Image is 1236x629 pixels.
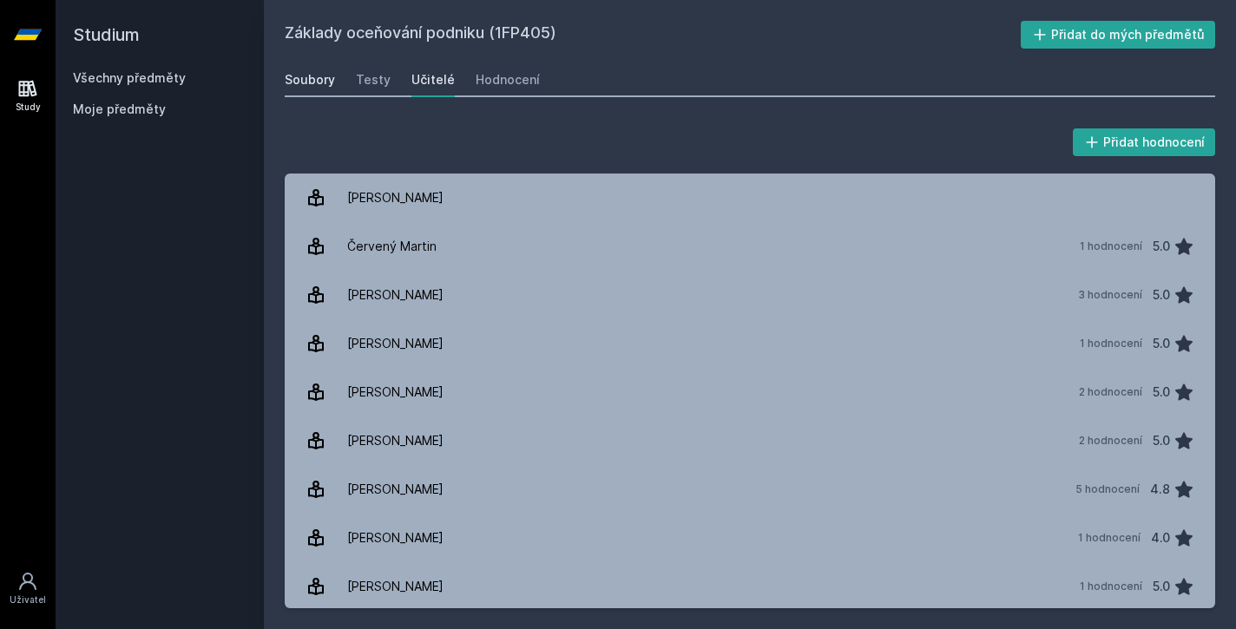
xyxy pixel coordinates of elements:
[10,593,46,606] div: Uživatel
[73,70,186,85] a: Všechny předměty
[285,71,335,88] div: Soubory
[347,278,444,312] div: [PERSON_NAME]
[347,569,444,604] div: [PERSON_NAME]
[16,101,41,114] div: Study
[1080,580,1142,593] div: 1 hodnocení
[356,71,391,88] div: Testy
[3,69,52,122] a: Study
[1021,21,1216,49] button: Přidat do mých předmětů
[1075,482,1140,496] div: 5 hodnocení
[73,101,166,118] span: Moje předměty
[1080,337,1142,351] div: 1 hodnocení
[1153,229,1170,264] div: 5.0
[1078,531,1141,545] div: 1 hodnocení
[3,562,52,615] a: Uživatel
[1151,521,1170,555] div: 4.0
[285,368,1215,416] a: [PERSON_NAME] 2 hodnocení 5.0
[411,71,455,88] div: Učitelé
[285,319,1215,368] a: [PERSON_NAME] 1 hodnocení 5.0
[285,271,1215,319] a: [PERSON_NAME] 3 hodnocení 5.0
[1080,239,1142,253] div: 1 hodnocení
[285,416,1215,465] a: [PERSON_NAME] 2 hodnocení 5.0
[1078,288,1142,302] div: 3 hodnocení
[1153,569,1170,604] div: 5.0
[1153,278,1170,312] div: 5.0
[476,71,540,88] div: Hodnocení
[411,62,455,97] a: Učitelé
[1079,385,1142,399] div: 2 hodnocení
[347,472,444,507] div: [PERSON_NAME]
[285,21,1021,49] h2: Základy oceňování podniku (1FP405)
[476,62,540,97] a: Hodnocení
[1153,375,1170,410] div: 5.0
[285,62,335,97] a: Soubory
[356,62,391,97] a: Testy
[285,174,1215,222] a: [PERSON_NAME]
[347,326,444,361] div: [PERSON_NAME]
[347,375,444,410] div: [PERSON_NAME]
[347,180,444,215] div: [PERSON_NAME]
[1153,423,1170,458] div: 5.0
[285,465,1215,514] a: [PERSON_NAME] 5 hodnocení 4.8
[347,229,437,264] div: Červený Martin
[1150,472,1170,507] div: 4.8
[347,521,444,555] div: [PERSON_NAME]
[285,514,1215,562] a: [PERSON_NAME] 1 hodnocení 4.0
[1073,128,1216,156] button: Přidat hodnocení
[347,423,444,458] div: [PERSON_NAME]
[285,562,1215,611] a: [PERSON_NAME] 1 hodnocení 5.0
[1153,326,1170,361] div: 5.0
[1079,434,1142,448] div: 2 hodnocení
[285,222,1215,271] a: Červený Martin 1 hodnocení 5.0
